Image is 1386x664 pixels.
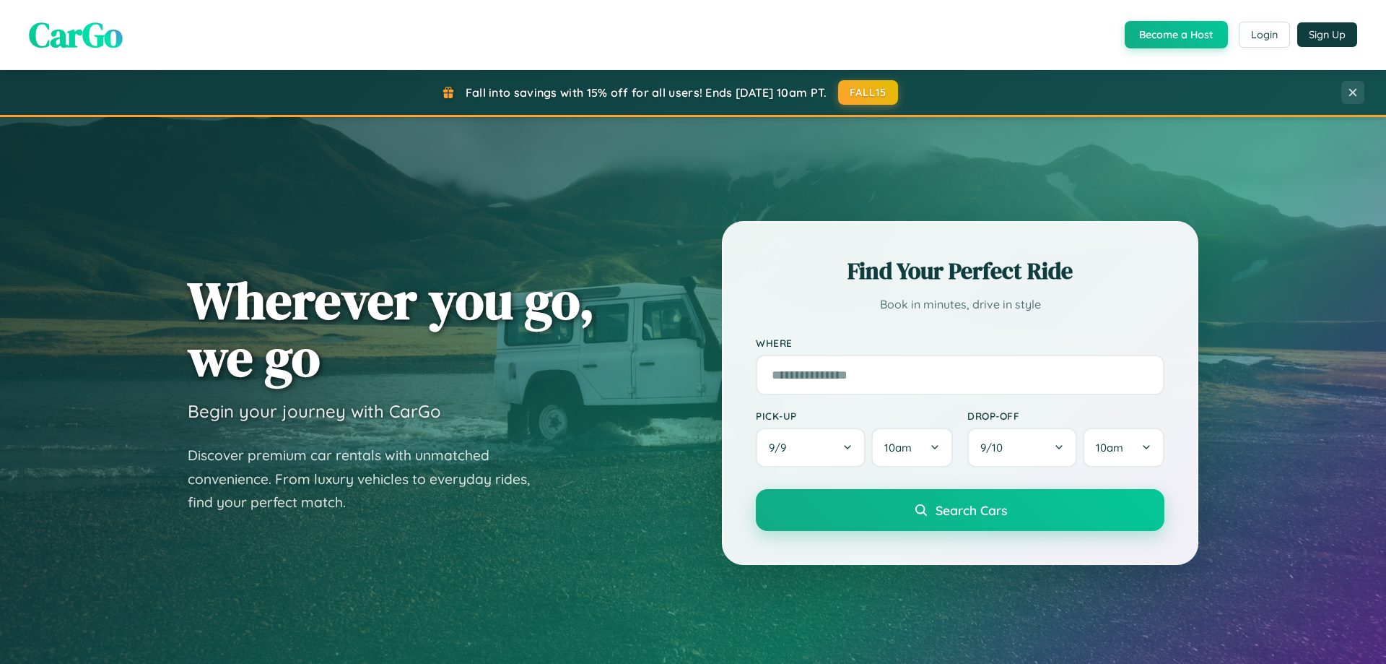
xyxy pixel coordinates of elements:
[980,441,1010,454] span: 9 / 10
[29,11,123,59] span: CarGo
[756,294,1164,315] p: Book in minutes, drive in style
[936,502,1007,518] span: Search Cars
[756,489,1164,531] button: Search Cars
[838,80,899,105] button: FALL15
[756,428,866,467] button: 9/9
[1125,21,1228,48] button: Become a Host
[967,410,1164,422] label: Drop-off
[769,441,793,454] span: 9 / 9
[871,428,953,467] button: 10am
[884,441,912,454] span: 10am
[1096,441,1123,454] span: 10am
[1083,428,1164,467] button: 10am
[756,255,1164,287] h2: Find Your Perfect Ride
[967,428,1077,467] button: 9/10
[756,410,953,422] label: Pick-up
[756,337,1164,349] label: Where
[188,272,595,386] h1: Wherever you go, we go
[1239,22,1290,48] button: Login
[1297,22,1357,47] button: Sign Up
[188,444,549,514] p: Discover premium car rentals with unmatched convenience. From luxury vehicles to everyday rides, ...
[188,400,441,422] h3: Begin your journey with CarGo
[466,85,827,100] span: Fall into savings with 15% off for all users! Ends [DATE] 10am PT.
